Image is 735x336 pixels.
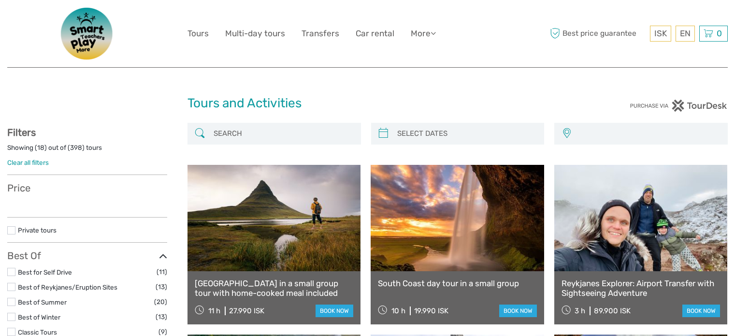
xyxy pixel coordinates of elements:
[156,311,167,322] span: (13)
[210,125,356,142] input: SEARCH
[676,26,695,42] div: EN
[18,298,67,306] a: Best of Summer
[49,7,126,60] img: 3577-08614e58-788b-417f-8607-12aa916466bf_logo_big.png
[391,307,405,315] span: 10 h
[225,27,285,41] a: Multi-day tours
[715,29,723,38] span: 0
[316,305,353,317] a: book now
[630,100,728,112] img: PurchaseViaTourDesk.png
[393,125,540,142] input: SELECT DATES
[229,307,264,315] div: 27.990 ISK
[154,296,167,307] span: (20)
[187,96,548,111] h1: Tours and Activities
[378,278,536,288] a: South Coast day tour in a small group
[414,307,448,315] div: 19.990 ISK
[499,305,537,317] a: book now
[654,29,667,38] span: ISK
[37,143,44,152] label: 18
[682,305,720,317] a: book now
[187,27,209,41] a: Tours
[562,278,720,298] a: Reykjanes Explorer: Airport Transfer with Sightseeing Adventure
[548,26,648,42] span: Best price guarantee
[594,307,631,315] div: 89.900 ISK
[7,127,36,138] strong: Filters
[18,283,117,291] a: Best of Reykjanes/Eruption Sites
[208,307,220,315] span: 11 h
[18,268,72,276] a: Best for Self Drive
[411,27,436,41] a: More
[575,307,585,315] span: 3 h
[356,27,394,41] a: Car rental
[18,226,57,234] a: Private tours
[18,328,57,336] a: Classic Tours
[70,143,82,152] label: 398
[157,266,167,278] span: (11)
[195,278,353,298] a: [GEOGRAPHIC_DATA] in a small group tour with home-cooked meal included
[7,143,167,158] div: Showing ( ) out of ( ) tours
[7,250,167,262] h3: Best Of
[302,27,339,41] a: Transfers
[7,159,49,166] a: Clear all filters
[18,313,60,321] a: Best of Winter
[7,182,167,194] h3: Price
[156,281,167,292] span: (13)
